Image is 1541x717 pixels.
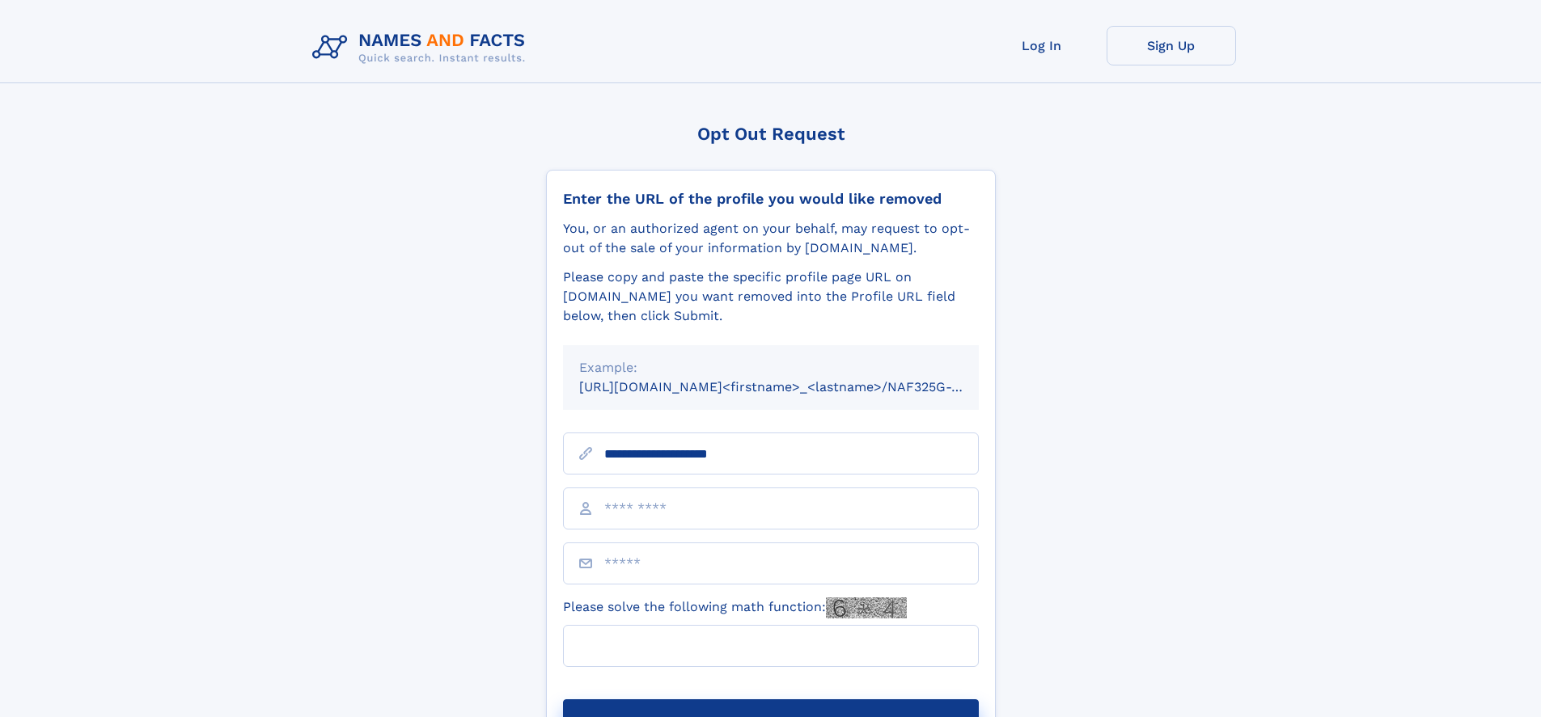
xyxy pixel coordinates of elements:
div: Enter the URL of the profile you would like removed [563,190,979,208]
a: Log In [977,26,1107,65]
div: Opt Out Request [546,124,996,144]
img: Logo Names and Facts [306,26,539,70]
small: [URL][DOMAIN_NAME]<firstname>_<lastname>/NAF325G-xxxxxxxx [579,379,1010,394]
div: Example: [579,358,963,377]
div: You, or an authorized agent on your behalf, may request to opt-out of the sale of your informatio... [563,219,979,258]
div: Please copy and paste the specific profile page URL on [DOMAIN_NAME] you want removed into the Pr... [563,268,979,326]
label: Please solve the following math function: [563,597,907,618]
a: Sign Up [1107,26,1236,65]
